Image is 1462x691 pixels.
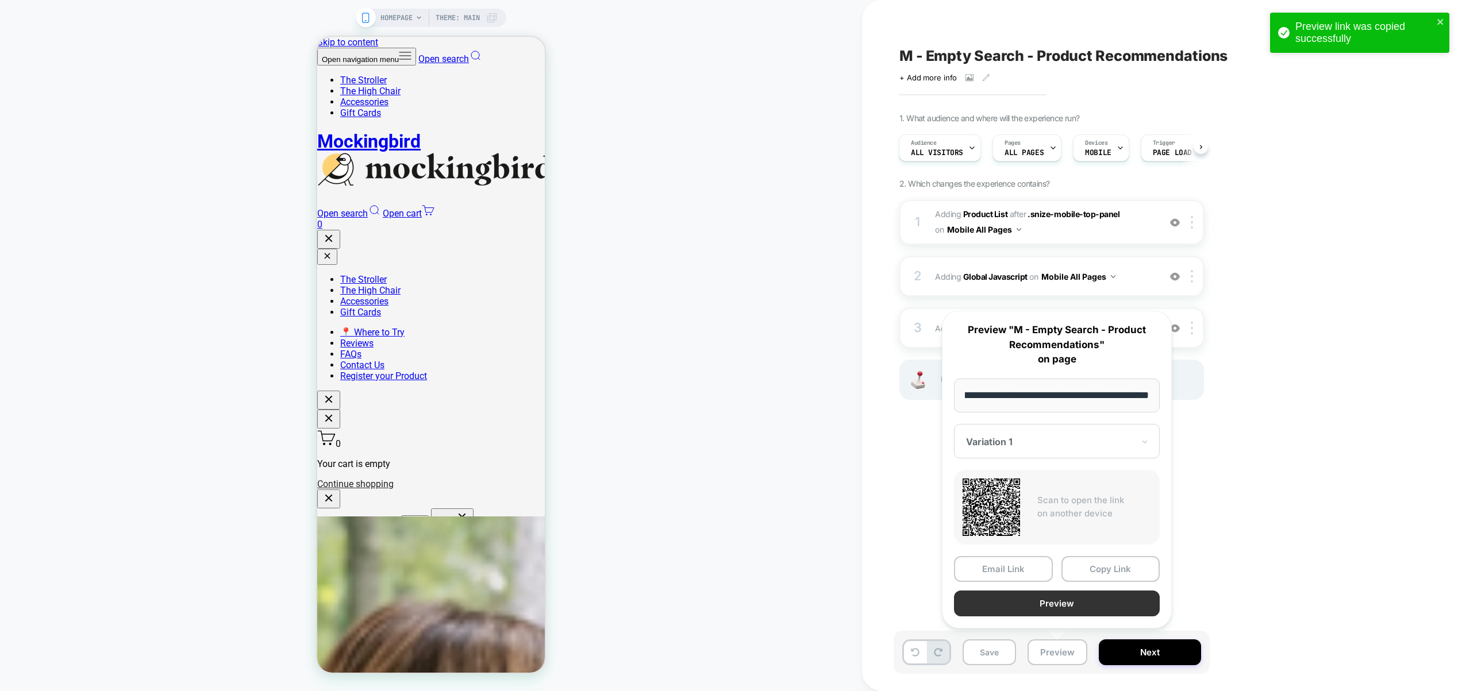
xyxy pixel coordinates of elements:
span: All Visitors [911,149,963,157]
span: Adding [935,209,1007,219]
a: The High Chair [23,248,83,259]
img: close [1191,216,1193,229]
span: Open navigation menu [5,18,82,27]
span: Trigger [1153,139,1175,147]
img: close [1191,270,1193,283]
span: on [935,222,944,237]
img: crossed eye [1170,272,1180,281]
div: Preview link was copied successfully [1295,21,1433,45]
a: The Stroller [23,38,70,49]
span: HOMEPAGE [380,9,413,27]
div: 2 [912,265,924,288]
a: Open search [101,17,164,28]
button: Email Link [954,556,1053,582]
span: Devices [1085,139,1107,147]
a: FAQs [23,312,44,323]
span: ALL PAGES [1005,149,1044,157]
button: Preview [954,590,1160,616]
a: Gift Cards [23,270,64,281]
img: close [1191,322,1193,334]
a: The Stroller [23,237,70,248]
img: down arrow [1017,228,1021,231]
button: Copy Link [1061,556,1160,582]
span: 1. What audience and where will the experience run? [899,113,1079,123]
div: 1 [912,211,924,234]
b: Global Javascript [963,272,1028,281]
a: Accessories [23,259,71,270]
button: Clear [84,478,111,491]
a: The High Chair [23,49,83,60]
button: Mobile All Pages [947,221,1021,238]
img: crossed eye [1170,218,1180,227]
button: Mobile All Pages [1041,268,1115,285]
a: Reviews [23,301,56,312]
span: MOBILE [1085,149,1111,157]
span: Open search [101,17,152,28]
p: Preview "M - Empty Search - Product Recommendations" on page [954,323,1160,367]
span: Pages [1005,139,1021,147]
img: Joystick [906,371,929,389]
a: Accessories [23,60,71,71]
span: .snize-mobile-top-panel [1028,209,1119,219]
span: Audience [911,139,937,147]
span: on [1029,269,1038,284]
span: Theme: MAIN [436,9,480,27]
a: 📍 Where to Try [23,290,87,301]
button: Save [963,639,1016,665]
img: down arrow [1111,275,1115,278]
a: Contact Us [23,323,67,334]
button: Close [114,472,156,491]
span: + Add more info [899,73,957,82]
b: Product List [963,209,1007,219]
span: AFTER [1010,209,1026,219]
span: 0 [18,402,24,412]
span: 2. Which changes the experience contains? [899,179,1049,188]
button: Preview [1028,639,1087,665]
span: Page Load [1153,149,1192,157]
a: Register your Product [23,334,110,345]
span: Open cart [66,171,105,182]
button: close [1437,17,1445,28]
div: 3 [912,316,924,339]
a: Gift Cards [23,71,64,82]
button: Next [1099,639,1201,665]
span: M - Empty Search - Product Recommendations [899,47,1228,64]
p: Scan to open the link on another device [1037,494,1151,520]
span: Adding [935,268,1154,285]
